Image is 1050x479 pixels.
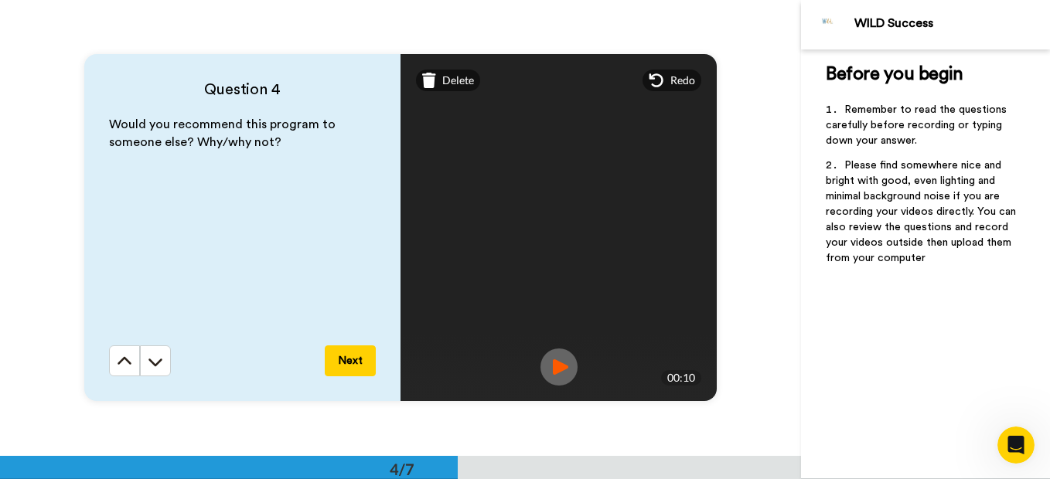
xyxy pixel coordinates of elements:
span: Would you recommend this program to someone else? Why/why not? [109,118,339,148]
img: ic_record_play.svg [540,348,578,386]
button: Next [325,345,376,376]
img: Profile Image [810,6,847,43]
div: Redo [643,70,701,91]
span: Please find somewhere nice and bright with good, even lighting and minimal background noise if yo... [826,160,1019,263]
span: Before you begin [826,65,963,83]
div: WILD Success [854,16,1049,31]
h4: Question 4 [109,79,376,100]
span: Remember to read the questions carefully before recording or typing down your answer. [826,104,1010,146]
span: Delete [442,73,474,88]
iframe: Intercom live chat [997,426,1035,464]
div: 00:10 [661,370,701,386]
div: Delete [416,70,480,91]
span: Redo [670,73,695,88]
